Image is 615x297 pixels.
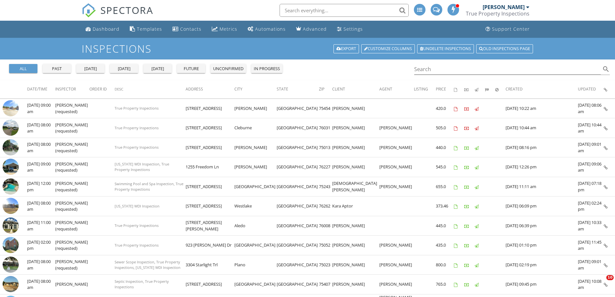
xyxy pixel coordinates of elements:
[277,86,288,92] span: State
[55,275,89,294] td: [PERSON_NAME]
[332,236,379,255] td: [PERSON_NAME]
[3,237,19,253] img: image_processing2025092091sor138.jpeg
[3,276,19,292] img: image_processing2025091782y9jr4.jpeg
[115,80,186,98] th: Desc: Not sorted.
[234,138,277,157] td: [PERSON_NAME]
[55,157,89,177] td: [PERSON_NAME] (requested)
[578,99,604,118] td: [DATE] 08:06 am
[115,279,169,289] span: Septic Inspection, True Property Inspections
[506,196,578,216] td: [DATE] 06:09 pm
[578,138,604,157] td: [DATE] 09:01 am
[578,157,604,177] td: [DATE] 09:06 am
[602,65,610,73] i: search
[234,177,277,196] td: [GEOGRAPHIC_DATA]
[506,177,578,196] td: [DATE] 11:11 am
[234,80,277,98] th: City: Not sorted.
[251,64,282,73] button: in progress
[333,44,359,53] a: Export
[436,138,454,157] td: 440.0
[578,236,604,255] td: [DATE] 11:45 am
[303,26,327,32] div: Advanced
[319,255,332,275] td: 75023
[115,125,159,130] span: True Property Inspections
[234,118,277,138] td: Cleburne
[319,86,324,92] span: Zip
[115,204,159,208] span: [US_STATE] WDI Inspection
[55,86,76,92] span: Inspector
[254,66,280,72] div: in progress
[234,99,277,118] td: [PERSON_NAME]
[277,216,319,236] td: [GEOGRAPHIC_DATA]
[234,216,277,236] td: Aledo
[319,236,332,255] td: 75052
[578,80,604,98] th: Updated: Not sorted.
[464,80,475,98] th: Paid: Not sorted.
[27,86,47,92] span: Date/Time
[55,216,89,236] td: [PERSON_NAME] (requested)
[27,196,55,216] td: [DATE] 08:00 am
[436,157,454,177] td: 545.0
[361,44,415,53] a: Customize Columns
[332,138,379,157] td: [PERSON_NAME]
[436,255,454,275] td: 800.0
[115,260,180,270] span: Sewer Scope Inspection, True Property Inspections, [US_STATE] WDI Inspection
[379,177,414,196] td: [PERSON_NAME]
[115,145,159,150] span: True Property Inspections
[319,216,332,236] td: 76008
[319,138,332,157] td: 75013
[414,80,436,98] th: Listing: Not sorted.
[379,80,414,98] th: Agent: Not sorted.
[277,236,319,255] td: [GEOGRAPHIC_DATA]
[417,44,474,53] a: Undelete inspections
[319,99,332,118] td: 75454
[319,177,332,196] td: 75243
[578,196,604,216] td: [DATE] 02:24 pm
[27,118,55,138] td: [DATE] 08:00 am
[436,216,454,236] td: 445.0
[379,157,414,177] td: [PERSON_NAME]
[332,118,379,138] td: [PERSON_NAME]
[3,159,19,175] img: image_processing20250926853hu3q4.jpeg
[277,196,319,216] td: [GEOGRAPHIC_DATA]
[27,236,55,255] td: [DATE] 02:00 pm
[186,157,234,177] td: 1255 Freedom Ln
[578,275,604,294] td: [DATE] 10:08 am
[332,86,345,92] span: Client
[27,275,55,294] td: [DATE] 08:00 am
[3,198,19,214] img: streetview
[186,138,234,157] td: [STREET_ADDRESS]
[332,157,379,177] td: [PERSON_NAME]
[277,99,319,118] td: [GEOGRAPHIC_DATA]
[55,80,89,98] th: Inspector: Not sorted.
[476,44,533,53] a: Old inspections page
[115,243,159,248] span: True Property Inspections
[170,23,204,35] a: Contacts
[506,275,578,294] td: [DATE] 09:45 pm
[593,275,609,291] iframe: Intercom live chat
[319,157,332,177] td: 76227
[277,255,319,275] td: [GEOGRAPHIC_DATA]
[506,86,523,92] span: Created
[115,106,159,111] span: True Property Inspections
[483,23,532,35] a: Support Center
[483,4,525,10] div: [PERSON_NAME]
[186,216,234,236] td: [STREET_ADDRESS][PERSON_NAME]
[213,66,243,72] div: unconfirmed
[506,216,578,236] td: [DATE] 06:39 pm
[506,80,578,98] th: Created: Not sorted.
[55,118,89,138] td: [PERSON_NAME] (requested)
[186,196,234,216] td: [STREET_ADDRESS]
[436,275,454,294] td: 765.0
[277,275,319,294] td: [GEOGRAPHIC_DATA]
[277,157,319,177] td: [GEOGRAPHIC_DATA]
[3,217,19,234] img: image_processing202509239453akt5.jpeg
[277,118,319,138] td: [GEOGRAPHIC_DATA]
[3,178,19,195] img: image_processing2025092694yxwa38.jpeg
[436,86,446,92] span: Price
[234,236,277,255] td: [GEOGRAPHIC_DATA]
[234,255,277,275] td: Plano
[332,99,379,118] td: [PERSON_NAME]
[210,64,246,73] button: unconfirmed
[319,80,332,98] th: Zip: Not sorted.
[495,80,506,98] th: Canceled: Not sorted.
